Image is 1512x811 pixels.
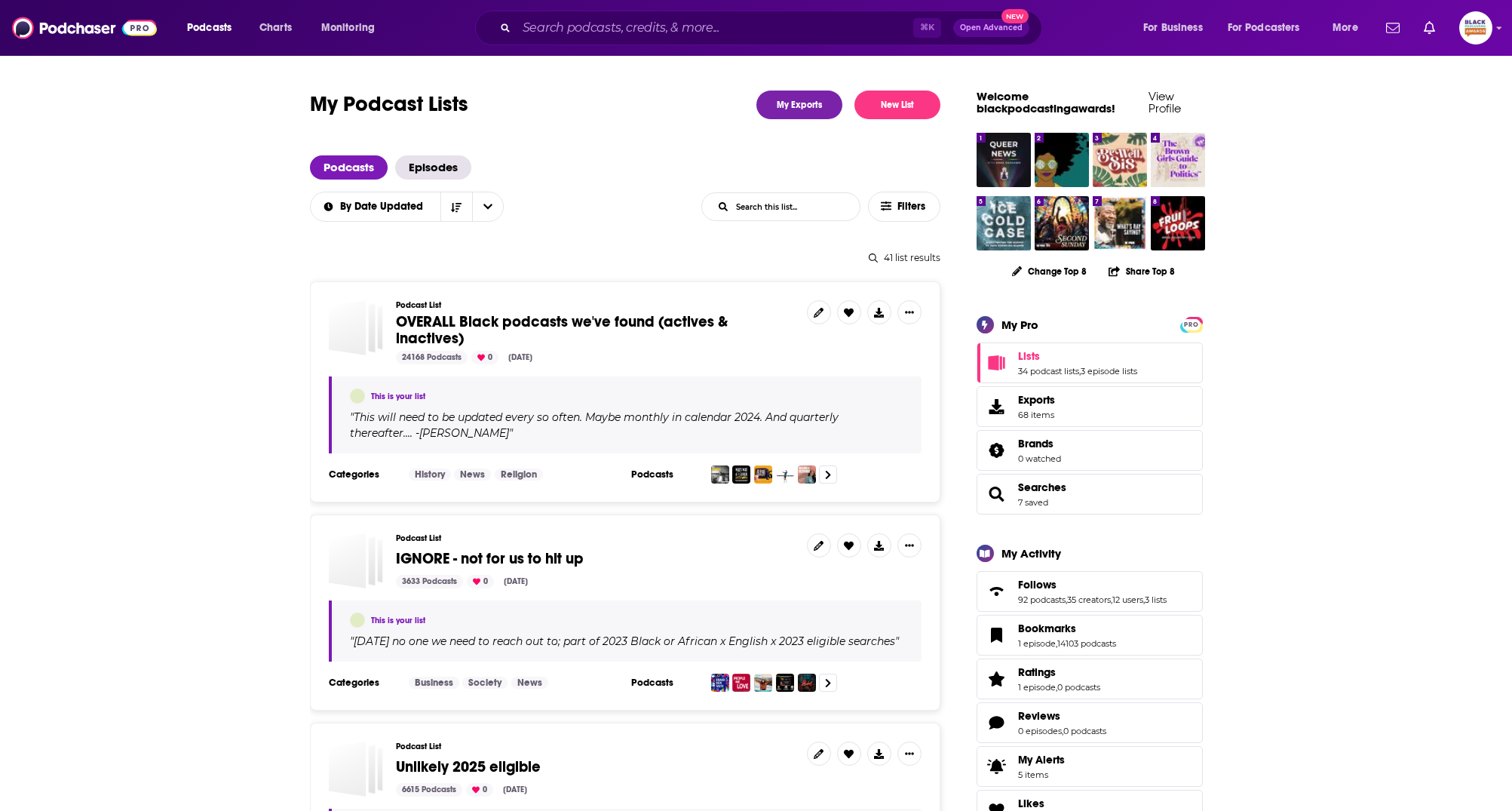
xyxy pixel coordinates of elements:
[396,757,541,776] span: Unlikely 2025 eligible
[471,351,498,364] div: 0
[754,674,772,692] img: Journey To Limitless
[472,192,504,221] button: open menu
[440,192,472,221] button: Sort Direction
[1035,133,1089,187] img: Stitch Please
[1380,15,1406,41] a: Show notifications dropdown
[497,783,533,797] div: [DATE]
[1018,366,1079,376] a: 34 podcast lists
[1056,682,1057,693] span: ,
[1228,17,1300,38] span: For Podcasters
[321,17,375,38] span: Monitoring
[1018,638,1056,649] a: 1 episode
[310,155,388,180] span: Podcasts
[396,312,728,348] span: OVERALL Black podcasts we've found (actives & inactives)
[1151,133,1205,187] img: The Brown Girls Guide to Politics
[1035,196,1089,250] img: Second Sunday
[982,581,1012,602] a: Follows
[913,18,941,38] span: ⌘ K
[498,575,534,588] div: [DATE]
[1018,393,1055,407] span: Exports
[396,549,584,568] span: IGNORE - not for us to hit up
[396,742,795,751] h3: Podcast List
[1056,638,1057,649] span: ,
[350,410,839,440] span: This will need to be updated every so often. Maybe monthly in calendar 2024. And quarterly therea...
[1018,797,1044,810] span: Likes
[1018,665,1100,679] a: Ratings
[711,674,729,692] img: Brand New Taste
[1067,594,1111,605] a: 35 creators
[754,465,772,484] img: The Black Picture Podcast
[466,783,493,797] div: 0
[977,571,1203,612] span: Follows
[977,474,1203,515] span: Searches
[798,674,816,692] img: No Blackout Dates
[1001,318,1038,332] div: My Pro
[329,742,384,797] a: Unlikely 2025 eligible
[1018,797,1079,810] a: Likes
[395,155,471,180] a: Episodes
[732,465,750,484] img: Who's Who In Black Hollywood with Adell Henderson
[1018,437,1053,450] span: Brands
[1182,319,1201,330] span: PRO
[1018,753,1065,766] span: My Alerts
[1057,638,1116,649] a: 14103 podcasts
[977,430,1203,471] span: Brands
[396,783,462,797] div: 6615 Podcasts
[176,16,251,40] button: open menu
[310,252,940,263] div: 41 list results
[329,677,397,689] h3: Categories
[187,17,232,38] span: Podcasts
[897,533,922,558] button: Show More Button
[396,351,468,364] div: 24168 Podcasts
[1459,11,1492,45] button: Show profile menu
[371,616,425,625] a: This is your list
[350,410,839,440] span: " "
[1111,594,1112,605] span: ,
[982,352,1012,373] a: Lists
[409,468,451,481] a: History
[1418,15,1441,41] a: Show notifications dropdown
[489,11,1057,45] div: Search podcasts, credits, & more...
[454,468,491,481] a: News
[1081,366,1137,376] a: 3 episode lists
[1093,133,1147,187] img: Be Well Sis: The Podcast
[1018,594,1066,605] a: 92 podcasts
[1143,17,1203,38] span: For Business
[1001,546,1061,561] div: My Activity
[396,314,795,347] a: OVERALL Black podcasts we've found (actives & inactives)
[396,300,795,310] h3: Podcast List
[1018,622,1076,635] span: Bookmarks
[982,668,1012,690] a: Ratings
[329,300,384,355] a: OVERALL Black podcasts we've found (actives & inactives)
[868,192,940,222] button: Filters
[897,300,922,324] button: Show More Button
[798,465,816,484] img: Healing & Becoming
[371,392,425,401] a: This is your list
[259,17,292,38] span: Charts
[1018,349,1040,363] span: Lists
[1018,453,1061,464] a: 0 watched
[1018,578,1057,591] span: Follows
[631,677,699,689] h3: Podcasts
[982,756,1012,777] span: My Alerts
[1018,726,1062,736] a: 0 episodes
[982,712,1012,733] a: Reviews
[517,16,913,40] input: Search podcasts, credits, & more...
[502,351,538,364] div: [DATE]
[12,14,157,42] img: Podchaser - Follow, Share and Rate Podcasts
[329,533,384,588] a: IGNORE - not for us to hit up
[350,634,899,648] span: " "
[1018,770,1065,780] span: 5 items
[854,91,940,119] button: New List
[897,201,928,212] span: Filters
[1093,196,1147,250] a: What's Ray Saying?
[1018,578,1167,591] a: Follows
[1066,594,1067,605] span: ,
[1018,709,1060,723] span: Reviews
